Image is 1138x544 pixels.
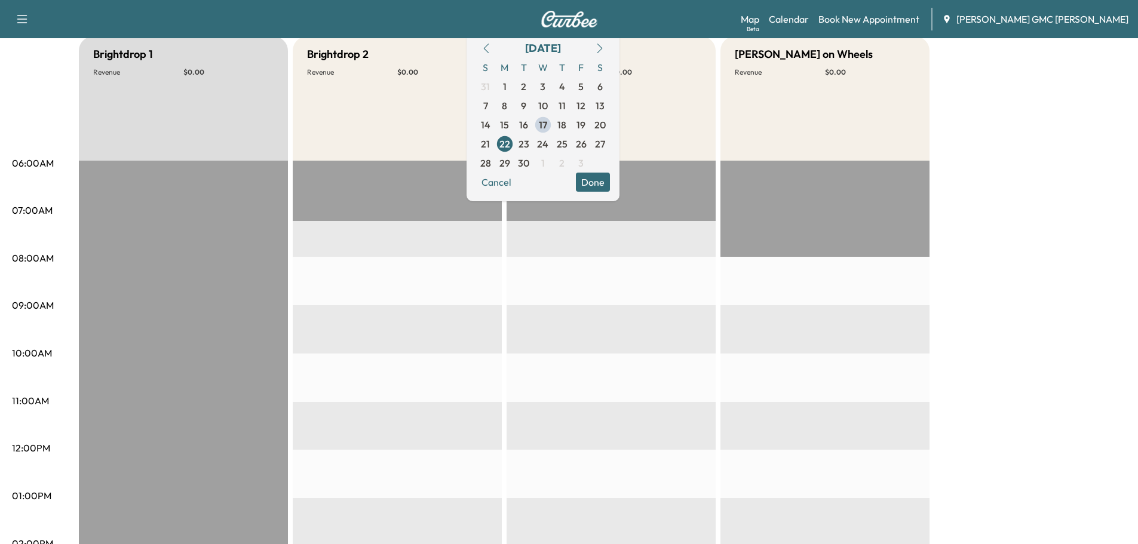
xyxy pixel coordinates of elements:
p: 12:00PM [12,441,50,455]
span: T [514,58,533,77]
span: 10 [538,99,548,113]
div: Beta [747,24,759,33]
span: 16 [519,118,528,132]
span: 29 [499,156,510,170]
span: 5 [578,79,584,94]
p: Revenue [735,67,825,77]
span: M [495,58,514,77]
p: 01:00PM [12,488,51,503]
span: 17 [539,118,547,132]
span: F [572,58,591,77]
span: T [553,58,572,77]
span: 1 [541,156,545,170]
span: 13 [596,99,605,113]
p: 08:00AM [12,251,54,265]
div: [DATE] [525,40,561,57]
p: $ 0.00 [183,67,274,77]
span: 6 [597,79,603,94]
span: 15 [500,118,509,132]
p: Revenue [93,67,183,77]
p: 07:00AM [12,203,53,217]
span: W [533,58,553,77]
button: Done [576,173,610,192]
span: 7 [483,99,488,113]
button: Cancel [476,173,517,192]
span: 1 [503,79,507,94]
h5: Brightdrop 2 [307,46,369,63]
span: 8 [502,99,507,113]
span: 25 [557,137,568,151]
a: MapBeta [741,12,759,26]
span: 4 [559,79,565,94]
span: 23 [519,137,529,151]
p: $ 0.00 [825,67,915,77]
p: $ 0.00 [611,67,701,77]
span: 31 [481,79,490,94]
p: 10:00AM [12,346,52,360]
img: Curbee Logo [541,11,598,27]
span: 12 [576,99,585,113]
h5: [PERSON_NAME] on Wheels [735,46,873,63]
span: 28 [480,156,491,170]
h5: Brightdrop 1 [93,46,153,63]
span: 19 [576,118,585,132]
span: 21 [481,137,490,151]
p: 06:00AM [12,156,54,170]
span: S [476,58,495,77]
span: 14 [481,118,490,132]
span: 9 [521,99,526,113]
p: Revenue [307,67,397,77]
span: 11 [559,99,566,113]
span: 30 [518,156,529,170]
p: $ 0.00 [397,67,487,77]
span: 18 [557,118,566,132]
p: 09:00AM [12,298,54,312]
span: 24 [537,137,548,151]
span: 3 [578,156,584,170]
span: 20 [594,118,606,132]
span: 22 [499,137,510,151]
span: [PERSON_NAME] GMC [PERSON_NAME] [956,12,1128,26]
span: 2 [559,156,565,170]
a: Calendar [769,12,809,26]
span: S [591,58,610,77]
span: 26 [576,137,587,151]
p: 11:00AM [12,394,49,408]
span: 2 [521,79,526,94]
span: 3 [540,79,545,94]
a: Book New Appointment [818,12,919,26]
span: 27 [595,137,605,151]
